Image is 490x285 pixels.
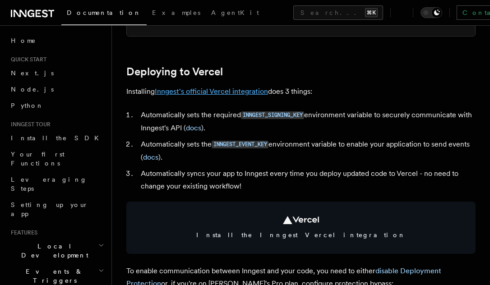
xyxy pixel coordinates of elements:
span: Install the SDK [11,134,104,142]
a: Inngest's official Vercel integration [155,87,268,96]
span: Install the Inngest Vercel integration [137,230,465,239]
a: Documentation [61,3,147,25]
a: Next.js [7,65,106,81]
span: Inngest tour [7,121,51,128]
a: Setting up your app [7,197,106,222]
span: Python [11,102,44,109]
a: Install the Inngest Vercel integration [126,202,476,254]
a: INNGEST_SIGNING_KEY [241,110,304,119]
a: AgentKit [206,3,264,24]
a: INNGEST_EVENT_KEY [212,140,268,148]
span: Documentation [67,9,141,16]
li: Automatically sets the required environment variable to securely communicate with Inngest's API ( ). [138,109,476,134]
button: Search...⌘K [293,5,383,20]
span: AgentKit [211,9,259,16]
a: Install the SDK [7,130,106,146]
button: Toggle dark mode [421,7,442,18]
span: Events & Triggers [7,267,98,285]
a: Node.js [7,81,106,97]
a: Your first Functions [7,146,106,171]
a: Home [7,32,106,49]
a: Deploying to Vercel [126,65,223,78]
span: Next.js [11,69,54,77]
span: Leveraging Steps [11,176,87,192]
a: Examples [147,3,206,24]
span: Setting up your app [11,201,88,217]
a: Python [7,97,106,114]
code: INNGEST_EVENT_KEY [212,141,268,148]
span: Your first Functions [11,151,65,167]
a: docs [186,124,201,132]
span: Quick start [7,56,46,63]
span: Local Development [7,242,98,260]
li: Automatically sets the environment variable to enable your application to send events ( ). [138,138,476,164]
span: Features [7,229,37,236]
span: Examples [152,9,200,16]
a: Leveraging Steps [7,171,106,197]
p: Installing does 3 things: [126,85,476,98]
li: Automatically syncs your app to Inngest every time you deploy updated code to Vercel - no need to... [138,167,476,193]
span: Node.js [11,86,54,93]
span: Home [11,36,36,45]
kbd: ⌘K [365,8,378,17]
a: docs [143,153,158,161]
button: Local Development [7,238,106,263]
